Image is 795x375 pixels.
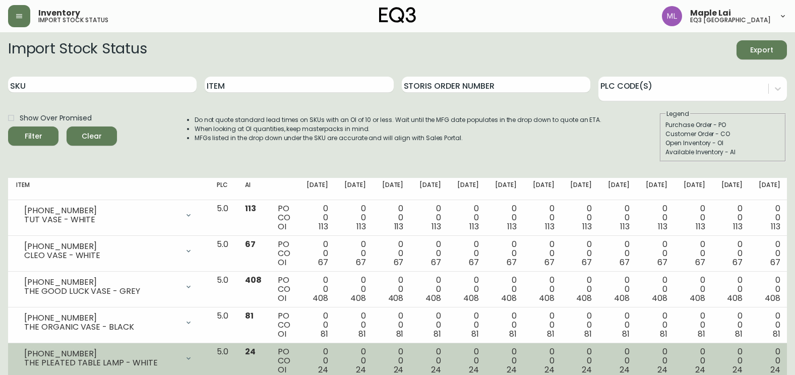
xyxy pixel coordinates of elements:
[759,204,780,231] div: 0 0
[419,347,441,374] div: 0 0
[374,178,412,200] th: [DATE]
[358,328,366,340] span: 81
[608,276,630,303] div: 0 0
[600,178,638,200] th: [DATE]
[318,257,328,268] span: 67
[195,115,602,124] li: Do not quote standard lead times on SKUs with an OI of 10 or less. Wait until the MFG date popula...
[658,221,667,232] span: 113
[237,178,270,200] th: AI
[608,347,630,374] div: 0 0
[419,311,441,339] div: 0 0
[469,221,479,232] span: 113
[298,178,336,200] th: [DATE]
[721,311,743,339] div: 0 0
[620,221,630,232] span: 113
[431,257,441,268] span: 67
[620,257,630,268] span: 67
[16,347,201,369] div: [PHONE_NUMBER]THE PLEATED TABLE LAMP - WHITE
[646,240,667,267] div: 0 0
[608,311,630,339] div: 0 0
[751,178,788,200] th: [DATE]
[209,236,237,272] td: 5.0
[584,328,592,340] span: 81
[471,328,479,340] span: 81
[495,347,517,374] div: 0 0
[419,276,441,303] div: 0 0
[771,221,780,232] span: 113
[394,257,404,268] span: 67
[759,276,780,303] div: 0 0
[684,311,705,339] div: 0 0
[209,307,237,343] td: 5.0
[690,292,705,304] span: 408
[727,292,743,304] span: 408
[24,215,178,224] div: TUT VASE - WHITE
[665,148,780,157] div: Available Inventory - AI
[582,221,592,232] span: 113
[533,311,555,339] div: 0 0
[382,311,404,339] div: 0 0
[24,358,178,367] div: THE PLEATED TABLE LAMP - WHITE
[24,314,178,323] div: [PHONE_NUMBER]
[24,278,178,287] div: [PHONE_NUMBER]
[382,276,404,303] div: 0 0
[278,221,286,232] span: OI
[319,221,328,232] span: 113
[8,40,147,59] h2: Import Stock Status
[457,204,479,231] div: 0 0
[562,178,600,200] th: [DATE]
[16,276,201,298] div: [PHONE_NUMBER]THE GOOD LUCK VASE - GREY
[396,328,404,340] span: 81
[665,109,690,118] legend: Legend
[545,221,555,232] span: 113
[307,240,328,267] div: 0 0
[770,257,780,268] span: 67
[507,221,517,232] span: 113
[737,40,787,59] button: Export
[657,257,667,268] span: 67
[195,124,602,134] li: When looking at OI quantities, keep masterpacks in mind.
[495,240,517,267] div: 0 0
[209,200,237,236] td: 5.0
[533,240,555,267] div: 0 0
[690,9,731,17] span: Maple Lai
[533,347,555,374] div: 0 0
[457,240,479,267] div: 0 0
[449,178,487,200] th: [DATE]
[495,204,517,231] div: 0 0
[382,204,404,231] div: 0 0
[24,251,178,260] div: CLEO VASE - WHITE
[75,130,109,143] span: Clear
[509,328,517,340] span: 81
[735,328,743,340] span: 81
[665,130,780,139] div: Customer Order - CO
[582,257,592,268] span: 67
[570,276,592,303] div: 0 0
[570,204,592,231] div: 0 0
[379,7,416,23] img: logo
[321,328,328,340] span: 81
[646,311,667,339] div: 0 0
[278,311,290,339] div: PO CO
[24,323,178,332] div: THE ORGANIC VASE - BLACK
[245,310,254,322] span: 81
[278,292,286,304] span: OI
[245,274,262,286] span: 408
[432,221,441,232] span: 113
[495,276,517,303] div: 0 0
[690,17,771,23] h5: eq3 [GEOGRAPHIC_DATA]
[411,178,449,200] th: [DATE]
[676,178,713,200] th: [DATE]
[245,203,256,214] span: 113
[20,113,92,123] span: Show Over Promised
[684,276,705,303] div: 0 0
[646,276,667,303] div: 0 0
[695,257,705,268] span: 67
[684,240,705,267] div: 0 0
[419,240,441,267] div: 0 0
[570,311,592,339] div: 0 0
[419,204,441,231] div: 0 0
[646,347,667,374] div: 0 0
[313,292,328,304] span: 408
[544,257,555,268] span: 67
